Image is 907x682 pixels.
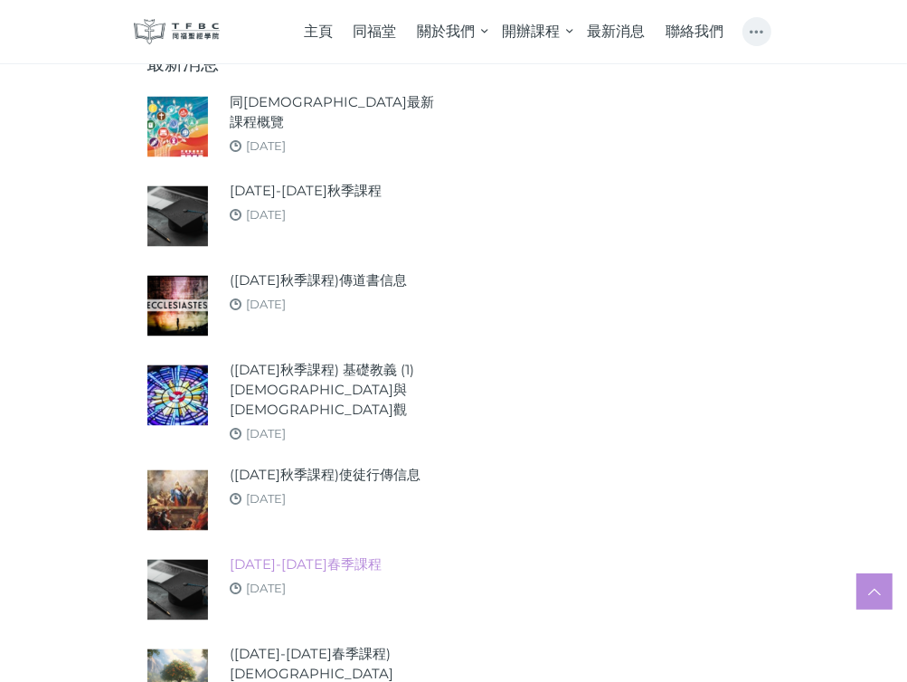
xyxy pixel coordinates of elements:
img: (2025年秋季課程)使徒行傳信息 [147,470,208,531]
a: 最新消息 [577,9,655,54]
a: 開辦課程 [492,9,577,54]
a: 主頁 [294,9,343,54]
a: [DATE] [246,427,286,441]
span: 主頁 [304,23,333,40]
span: 關於我們 [417,23,475,40]
img: 2025-26年秋季課程 [147,186,208,247]
span: 最新消息 [588,23,646,40]
a: [DATE] [246,298,286,312]
a: [DATE] [246,582,286,596]
h5: 最新消息 [147,53,440,73]
a: [DATE] [246,492,286,507]
a: [DATE] [246,208,286,223]
a: [DATE] [246,138,286,153]
img: 同福聖經學院最新課程概覽 [147,97,208,157]
a: 同[DEMOGRAPHIC_DATA]最新課程概覽 [230,92,440,132]
img: 同福聖經學院 TFBC [134,19,220,44]
a: ([DATE]秋季課程)使徒行傳信息 [230,466,420,486]
a: [DATE]-[DATE]秋季課程 [230,182,382,202]
a: ([DATE]秋季課程)傳道書信息 [230,271,407,291]
a: [DATE]-[DATE]春季課程 [230,555,382,575]
span: 聯絡我們 [666,23,723,40]
span: 開辦課程 [502,23,560,40]
span: 同福堂 [353,23,396,40]
a: ([DATE]秋季課程) 基礎教義 (1) [DEMOGRAPHIC_DATA]與[DEMOGRAPHIC_DATA]觀 [230,361,440,421]
a: 同福堂 [343,9,406,54]
a: Scroll to top [856,573,893,610]
a: 關於我們 [407,9,492,54]
a: 聯絡我們 [656,9,733,54]
img: (2025年秋季課程) 基礎教義 (1) 聖靈觀與教會觀 [147,365,208,426]
img: (2025年秋季課程)傳道書信息 [147,276,208,336]
img: 2024-25年春季課程 [147,560,208,620]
